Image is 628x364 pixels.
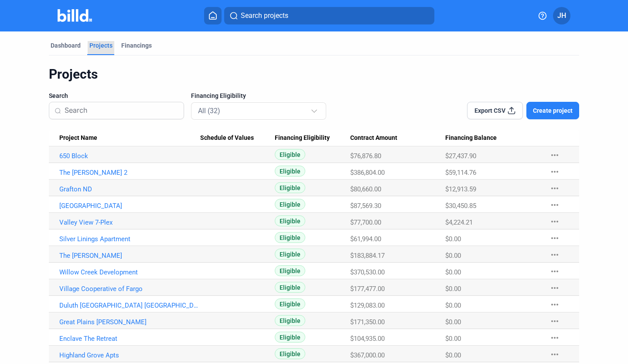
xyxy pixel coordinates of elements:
[350,318,385,326] span: $171,350.00
[445,302,461,309] span: $0.00
[549,216,560,227] mat-icon: more_horiz
[549,233,560,243] mat-icon: more_horiz
[350,335,385,343] span: $104,935.00
[526,102,579,119] button: Create project
[445,335,461,343] span: $0.00
[198,107,220,115] mat-select-trigger: All (32)
[350,252,385,260] span: $183,884.17
[224,7,434,24] button: Search projects
[350,351,385,359] span: $367,000.00
[59,169,200,177] a: The [PERSON_NAME] 2
[445,218,473,226] span: $4,224.21
[350,268,385,276] span: $370,530.00
[553,7,570,24] button: JH
[191,91,246,100] span: Financing Eligibility
[445,185,476,193] span: $12,913.59
[533,106,573,115] span: Create project
[59,235,200,243] a: Silver Linings Apartment
[350,134,397,142] span: Contract Amount
[549,250,560,260] mat-icon: more_horiz
[89,41,113,50] div: Projects
[275,265,305,276] span: Eligible
[275,232,305,243] span: Eligible
[59,152,200,160] a: 650 Block
[445,202,476,210] span: $30,450.85
[59,218,200,226] a: Valley View 7-Plex
[59,185,200,193] a: Grafton ND
[350,202,381,210] span: $87,569.30
[59,335,200,343] a: Enclave The Retreat
[549,283,560,293] mat-icon: more_horiz
[58,9,92,22] img: Billd Company Logo
[200,134,254,142] span: Schedule of Values
[59,302,200,309] a: Duluth [GEOGRAPHIC_DATA] [GEOGRAPHIC_DATA]
[59,268,200,276] a: Willow Creek Development
[549,316,560,326] mat-icon: more_horiz
[275,215,305,226] span: Eligible
[59,134,97,142] span: Project Name
[275,166,305,177] span: Eligible
[59,134,200,142] div: Project Name
[241,10,288,21] span: Search projects
[275,332,305,343] span: Eligible
[350,152,381,160] span: $76,876.80
[275,348,305,359] span: Eligible
[350,134,445,142] div: Contract Amount
[445,252,461,260] span: $0.00
[549,183,560,194] mat-icon: more_horiz
[275,134,330,142] span: Financing Eligibility
[59,351,200,359] a: Highland Grove Apts
[275,315,305,326] span: Eligible
[445,152,476,160] span: $27,437.90
[275,134,350,142] div: Financing Eligibility
[350,235,381,243] span: $61,994.00
[549,166,560,177] mat-icon: more_horiz
[445,285,461,293] span: $0.00
[445,351,461,359] span: $0.00
[275,149,305,160] span: Eligible
[51,41,81,50] div: Dashboard
[200,134,275,142] div: Schedule of Values
[474,106,505,115] span: Export CSV
[557,10,566,21] span: JH
[445,134,497,142] span: Financing Balance
[350,285,385,293] span: $177,477.00
[467,102,523,119] button: Export CSV
[445,134,541,142] div: Financing Balance
[275,182,305,193] span: Eligible
[59,202,200,210] a: [GEOGRAPHIC_DATA]
[59,252,200,260] a: The [PERSON_NAME]
[275,282,305,293] span: Eligible
[350,302,385,309] span: $129,083.00
[445,318,461,326] span: $0.00
[49,66,579,83] div: Projects
[49,91,68,100] span: Search
[350,185,381,193] span: $80,660.00
[549,299,560,310] mat-icon: more_horiz
[65,101,178,120] input: Search
[549,150,560,160] mat-icon: more_horiz
[275,249,305,260] span: Eligible
[350,218,381,226] span: $77,700.00
[445,169,476,177] span: $59,114.76
[275,298,305,309] span: Eligible
[445,235,461,243] span: $0.00
[121,41,152,50] div: Financings
[59,318,200,326] a: Great Plains [PERSON_NAME]
[445,268,461,276] span: $0.00
[275,199,305,210] span: Eligible
[549,349,560,360] mat-icon: more_horiz
[549,266,560,277] mat-icon: more_horiz
[549,200,560,210] mat-icon: more_horiz
[549,333,560,343] mat-icon: more_horiz
[350,169,385,177] span: $386,804.00
[59,285,200,293] a: Village Cooperative of Fargo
